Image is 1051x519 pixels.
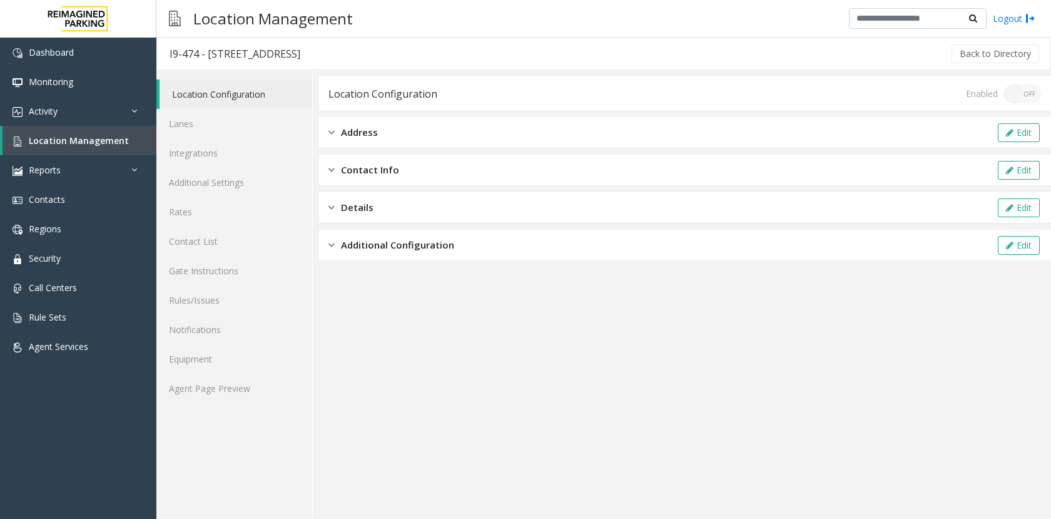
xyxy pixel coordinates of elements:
[29,252,61,264] span: Security
[156,285,312,315] a: Rules/Issues
[966,87,998,100] div: Enabled
[13,313,23,323] img: 'icon'
[998,161,1040,180] button: Edit
[156,374,312,403] a: Agent Page Preview
[341,163,399,177] span: Contact Info
[29,282,77,294] span: Call Centers
[328,163,335,177] img: closed
[156,315,312,344] a: Notifications
[13,48,23,58] img: 'icon'
[156,168,312,197] a: Additional Settings
[29,223,61,235] span: Regions
[998,198,1040,217] button: Edit
[13,342,23,352] img: 'icon'
[328,200,335,215] img: closed
[1025,12,1035,25] img: logout
[952,44,1039,63] button: Back to Directory
[13,166,23,176] img: 'icon'
[13,195,23,205] img: 'icon'
[156,227,312,256] a: Contact List
[341,125,378,140] span: Address
[13,225,23,235] img: 'icon'
[170,46,300,62] div: I9-474 - [STREET_ADDRESS]
[328,125,335,140] img: closed
[341,238,454,252] span: Additional Configuration
[29,76,73,88] span: Monitoring
[13,254,23,264] img: 'icon'
[29,311,66,323] span: Rule Sets
[156,109,312,138] a: Lanes
[13,107,23,117] img: 'icon'
[998,236,1040,255] button: Edit
[328,86,437,102] div: Location Configuration
[341,200,373,215] span: Details
[169,3,181,34] img: pageIcon
[13,284,23,294] img: 'icon'
[160,80,312,109] a: Location Configuration
[13,136,23,146] img: 'icon'
[156,138,312,168] a: Integrations
[13,78,23,88] img: 'icon'
[156,256,312,285] a: Gate Instructions
[29,105,58,117] span: Activity
[29,341,88,352] span: Agent Services
[328,238,335,252] img: closed
[29,193,65,205] span: Contacts
[29,164,61,176] span: Reports
[998,123,1040,142] button: Edit
[3,126,156,155] a: Location Management
[29,135,129,146] span: Location Management
[993,12,1035,25] a: Logout
[187,3,359,34] h3: Location Management
[156,344,312,374] a: Equipment
[156,197,312,227] a: Rates
[29,46,74,58] span: Dashboard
